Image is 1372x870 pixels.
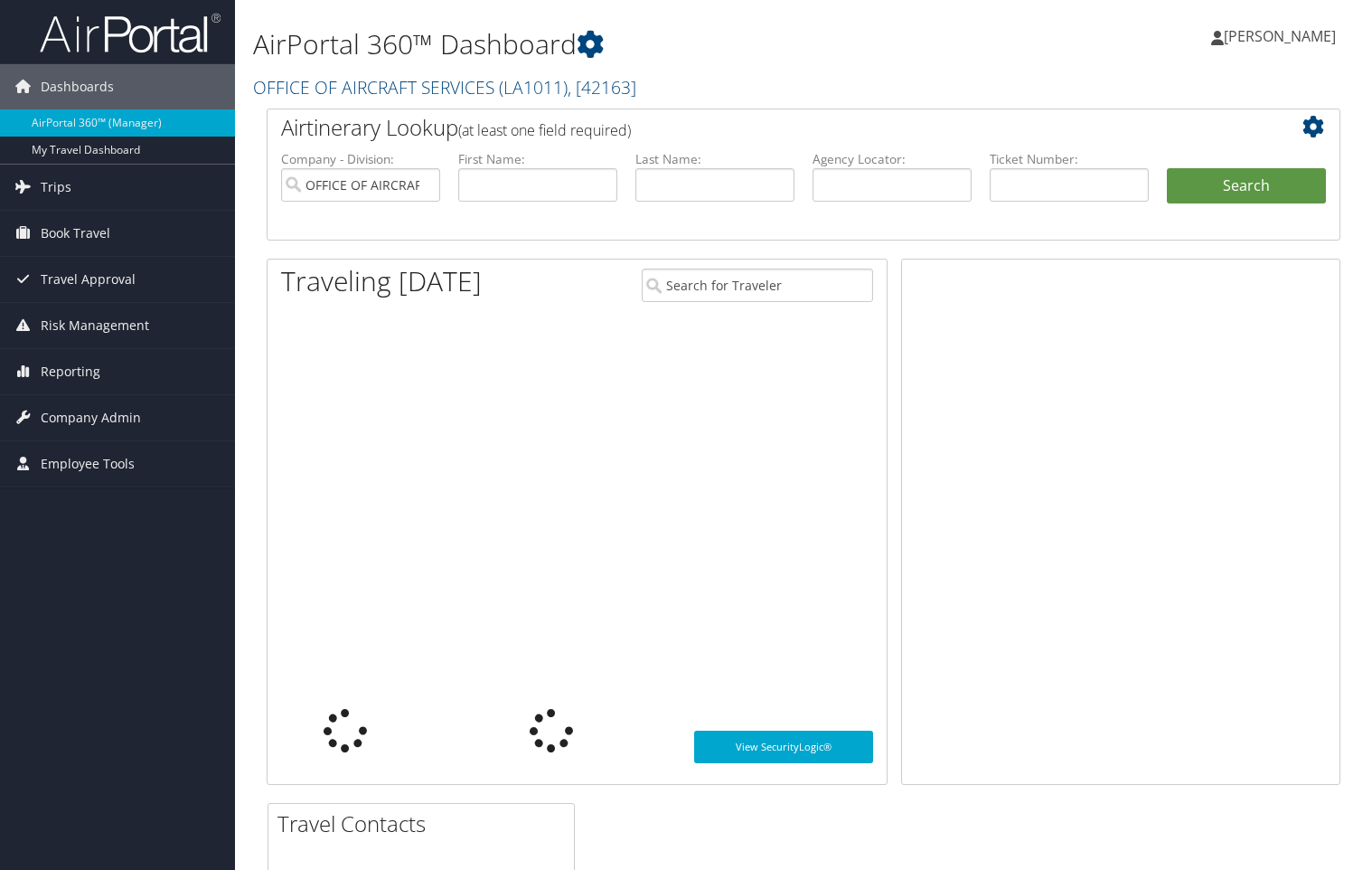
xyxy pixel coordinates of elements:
span: [PERSON_NAME] [1224,26,1336,46]
label: Last Name: [635,150,794,168]
h1: Traveling [DATE] [281,262,482,300]
h2: Travel Contacts [277,809,574,839]
span: Trips [41,165,71,210]
button: Search [1167,168,1326,204]
input: Search for Traveler [642,269,872,302]
a: View SecurityLogic® [694,731,873,763]
a: [PERSON_NAME] [1211,9,1354,63]
span: Risk Management [41,303,149,348]
span: Travel Approval [41,257,136,302]
label: Company - Division: [281,150,440,168]
label: Ticket Number: [990,150,1149,168]
span: ( LA1011 ) [499,75,568,99]
label: First Name: [458,150,617,168]
span: Dashboards [41,64,114,109]
h2: Airtinerary Lookup [281,112,1236,143]
span: Company Admin [41,395,141,440]
span: , [ 42163 ] [568,75,636,99]
span: Reporting [41,349,100,394]
span: Book Travel [41,211,110,256]
span: Employee Tools [41,441,135,487]
span: (at least one field required) [458,120,631,140]
label: Agency Locator: [813,150,972,168]
h1: AirPortal 360™ Dashboard [253,25,987,63]
a: OFFICE OF AIRCRAFT SERVICES [253,75,636,99]
img: airportal-logo.png [40,12,221,54]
